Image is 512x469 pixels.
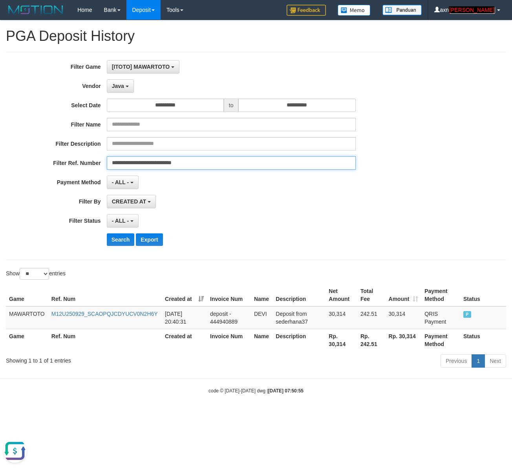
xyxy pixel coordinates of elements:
button: [ITOTO] MAWARTOTO [107,60,179,73]
td: MAWARTOTO [6,306,48,329]
th: Total Fee [357,284,386,306]
th: Ref. Num [48,284,162,306]
a: Previous [441,354,472,368]
th: Created at [162,329,207,351]
th: Amount: activate to sort column ascending [386,284,422,306]
th: Ref. Num [48,329,162,351]
span: to [224,99,239,112]
th: Status [460,284,506,306]
td: 30,314 [386,306,422,329]
th: Net Amount [325,284,357,306]
img: Feedback.jpg [287,5,326,16]
th: Payment Method [421,329,460,351]
th: Rp. 242.51 [357,329,386,351]
span: Java [112,83,124,89]
button: Export [136,233,163,246]
th: Status [460,329,506,351]
img: panduan.png [382,5,422,15]
td: [DATE] 20:40:31 [162,306,207,329]
td: DEVI [251,306,272,329]
th: Invoice Num [207,329,251,351]
img: Button%20Memo.svg [338,5,371,16]
button: - ALL - [107,176,139,189]
td: QRIS Payment [421,306,460,329]
a: Next [485,354,506,368]
td: Deposit from sederhana37 [272,306,325,329]
small: code © [DATE]-[DATE] dwg | [208,388,304,394]
td: 30,314 [325,306,357,329]
label: Show entries [6,268,66,280]
a: 1 [472,354,485,368]
button: CREATED AT [107,195,156,208]
td: 242.51 [357,306,386,329]
button: Java [107,79,134,93]
th: Created at: activate to sort column ascending [162,284,207,306]
span: [ITOTO] MAWARTOTO [112,64,170,70]
th: Game [6,329,48,351]
span: PAID [463,311,471,318]
strong: [DATE] 07:50:55 [268,388,304,394]
span: CREATED AT [112,198,146,205]
th: Name [251,284,272,306]
th: Rp. 30,314 [325,329,357,351]
select: Showentries [20,268,49,280]
span: - ALL - [112,179,129,185]
img: MOTION_logo.png [6,4,66,16]
span: - ALL - [112,218,129,224]
th: Game [6,284,48,306]
button: Search [107,233,135,246]
th: Description [272,284,325,306]
button: Open LiveChat chat widget [3,3,27,27]
th: Invoice Num [207,284,251,306]
button: - ALL - [107,214,139,227]
em: [PERSON_NAME] [449,6,495,13]
div: Showing 1 to 1 of 1 entries [6,354,207,365]
a: M12U250929_SCAOPQJCDYUCV0N2H6Y [51,311,158,317]
th: Rp. 30,314 [386,329,422,351]
th: Payment Method [421,284,460,306]
td: deposit - 444940889 [207,306,251,329]
th: Description [272,329,325,351]
th: Name [251,329,272,351]
h1: PGA Deposit History [6,28,506,44]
